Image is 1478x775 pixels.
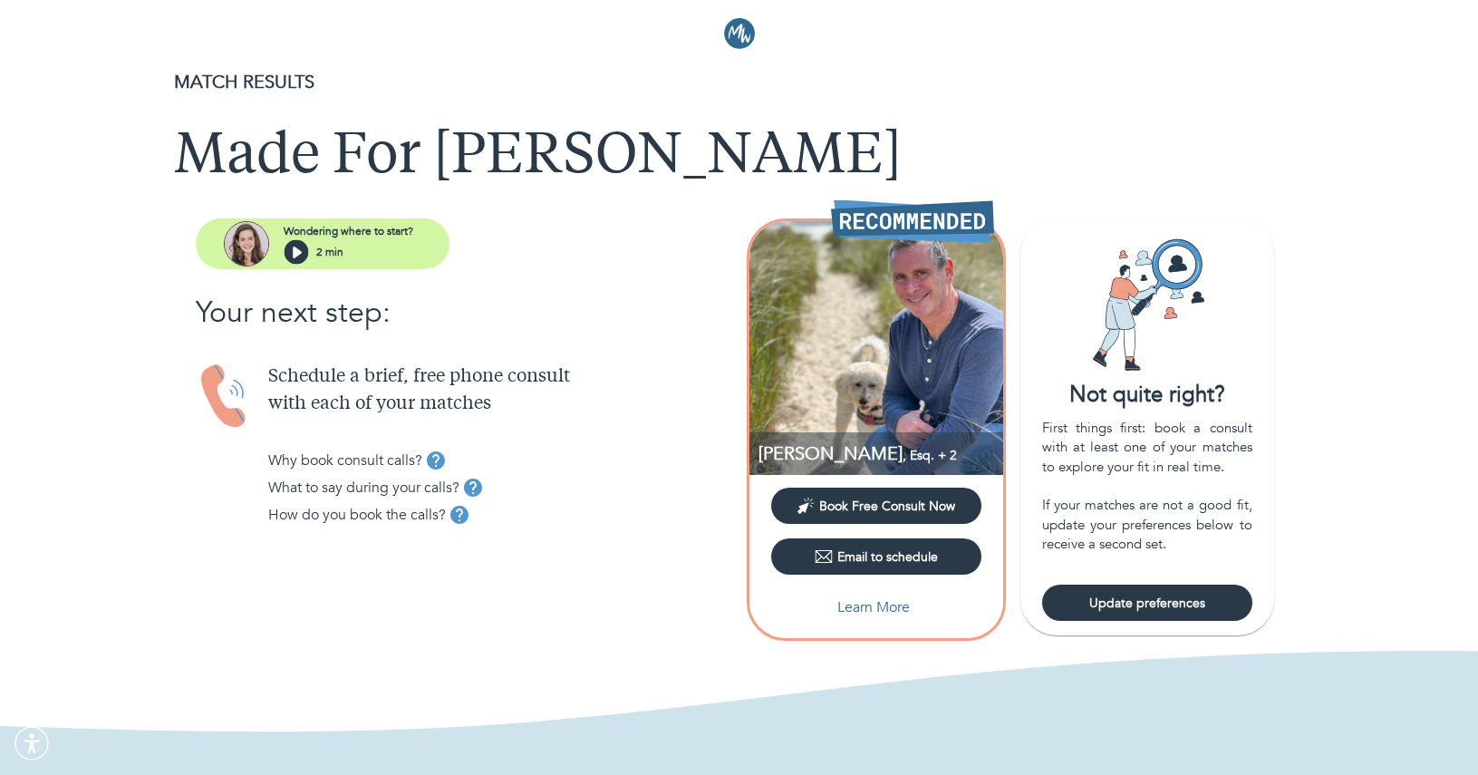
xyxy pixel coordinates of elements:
p: Schedule a brief, free phone consult with each of your matches [268,363,739,418]
button: Learn More [771,589,981,625]
span: Update preferences [1049,595,1245,612]
span: Book Free Consult Now [819,498,955,515]
div: Not quite right? [1020,380,1274,411]
img: assistant [224,221,269,266]
button: tooltip [422,447,449,474]
button: tooltip [459,474,487,501]
p: Your next step: [196,291,739,334]
p: 2 min [316,244,343,260]
span: , Esq. + 2 [903,447,957,464]
button: assistantWondering where to start?2 min [196,218,449,269]
p: Learn More [837,596,910,618]
div: Email to schedule [815,547,938,566]
p: Esq., Coaching, Certified Professional Coach [758,441,1003,466]
p: Why book consult calls? [268,450,422,471]
img: Logo [724,18,755,49]
button: tooltip [446,501,473,528]
p: MATCH RESULTS [174,69,1305,96]
img: Handset [196,363,254,430]
img: Card icon [1079,237,1215,373]
button: Email to schedule [771,538,981,575]
p: Wondering where to start? [284,223,413,239]
img: Bruce Katz profile [749,221,1003,475]
div: First things first: book a consult with at least one of your matches to explore your fit in real ... [1042,419,1252,555]
p: What to say during your calls? [268,477,459,499]
img: Recommended Therapist [831,199,994,243]
button: Book Free Consult Now [771,488,981,524]
h1: Made For [PERSON_NAME] [174,125,1305,190]
button: Update preferences [1042,585,1252,621]
p: How do you book the calls? [268,504,446,526]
